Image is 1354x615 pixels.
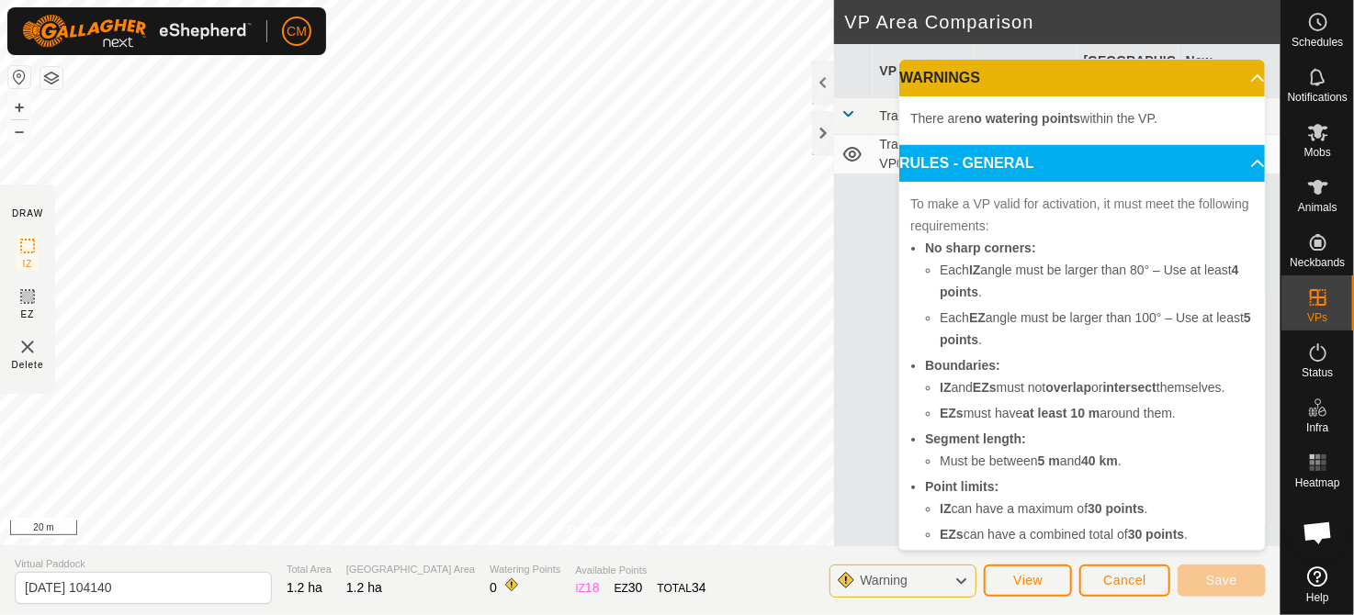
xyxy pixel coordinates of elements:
[899,182,1265,586] p-accordion-content: RULES - GENERAL
[1281,559,1354,610] a: Help
[1290,257,1345,268] span: Neckbands
[940,310,1251,347] b: 5 points
[1306,592,1329,603] span: Help
[1288,92,1348,103] span: Notifications
[8,96,30,118] button: +
[940,402,1254,424] li: must have around them.
[1088,501,1144,516] b: 30 points
[1298,202,1337,213] span: Animals
[984,565,1072,597] button: View
[490,562,560,577] span: Watering Points
[346,580,382,595] span: 1.2 ha
[12,358,44,372] span: Delete
[585,580,600,595] span: 18
[17,336,39,358] img: VP
[925,431,1026,446] b: Segment length:
[966,111,1080,126] b: no watering points
[940,263,1239,299] b: 4 points
[940,549,1254,571] li: Total points of and together cannot exceed .
[1304,147,1331,158] span: Mobs
[1128,527,1184,542] b: 30 points
[12,207,43,220] div: DRAW
[940,376,1254,398] li: and must not or themselves.
[40,67,62,89] button: Map Layers
[1291,505,1346,560] div: Open chat
[975,44,1077,98] th: Mob
[1307,312,1327,323] span: VPs
[860,573,908,587] span: Warning
[899,96,1265,144] p-accordion-content: WARNINGS
[940,380,951,395] b: IZ
[940,406,964,420] b: EZs
[8,120,30,142] button: –
[899,145,1265,182] p-accordion-header: RULES - GENERAL
[969,263,980,277] b: IZ
[1077,44,1179,98] th: [GEOGRAPHIC_DATA] Area
[1306,422,1328,433] span: Infra
[1022,406,1100,420] b: at least 10 m
[845,11,1281,33] h2: VP Area Comparison
[940,501,951,516] b: IZ
[23,257,33,271] span: IZ
[490,580,497,595] span: 0
[1013,573,1043,587] span: View
[568,521,637,538] a: Privacy Policy
[287,22,307,41] span: CM
[22,15,252,48] img: Gallagher Logo
[873,44,975,98] th: VP
[1302,367,1333,378] span: Status
[1079,565,1170,597] button: Cancel
[940,498,1254,520] li: can have a maximum of .
[973,380,997,395] b: EZs
[940,259,1254,303] li: Each angle must be larger than 80° – Use at least .
[575,578,599,598] div: IZ
[940,307,1254,351] li: Each angle must be larger than 100° – Use at least .
[1081,453,1118,468] b: 40 km
[873,135,975,174] td: Training VP-VP001
[1206,573,1237,587] span: Save
[899,71,980,85] span: WARNINGS
[575,563,705,578] span: Available Points
[658,578,706,598] div: TOTAL
[287,580,322,595] span: 1.2 ha
[910,111,1157,126] span: There are within the VP.
[692,580,706,595] span: 34
[1103,573,1146,587] span: Cancel
[1179,44,1281,98] th: New Allocation
[940,523,1254,545] li: can have a combined total of .
[899,60,1265,96] p-accordion-header: WARNINGS
[899,156,1034,171] span: RULES - GENERAL
[1295,477,1340,488] span: Heatmap
[925,358,1000,373] b: Boundaries:
[969,310,986,325] b: EZ
[925,479,999,494] b: Point limits:
[21,307,35,321] span: EZ
[1292,37,1343,48] span: Schedules
[628,580,643,595] span: 30
[346,562,475,577] span: [GEOGRAPHIC_DATA] Area
[940,450,1254,472] li: Must be between and .
[1178,565,1266,597] button: Save
[910,196,1249,233] span: To make a VP valid for activation, it must meet the following requirements:
[1102,380,1156,395] b: intersect
[925,240,1036,255] b: No sharp corners:
[15,556,272,572] span: Virtual Paddock
[1038,453,1060,468] b: 5 m
[659,521,713,538] a: Contact Us
[8,66,30,88] button: Reset Map
[940,527,964,542] b: EZs
[1045,380,1091,395] b: overlap
[287,562,332,577] span: Total Area
[615,578,643,598] div: EZ
[880,108,978,123] span: Training paddock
